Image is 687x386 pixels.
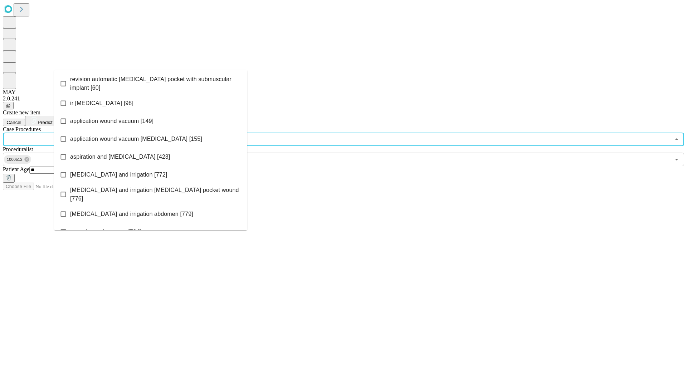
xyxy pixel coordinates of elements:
[3,126,41,132] span: Scheduled Procedure
[3,166,29,172] span: Patient Age
[3,102,14,109] button: @
[70,99,133,108] span: ir [MEDICAL_DATA] [98]
[6,120,21,125] span: Cancel
[4,155,25,164] span: 1000512
[3,95,684,102] div: 2.0.241
[70,170,167,179] span: [MEDICAL_DATA] and irrigation [772]
[70,75,242,92] span: revision automatic [MEDICAL_DATA] pocket with submuscular implant [60]
[3,89,684,95] div: MAY
[70,186,242,203] span: [MEDICAL_DATA] and irrigation [MEDICAL_DATA] pocket wound [776]
[70,228,141,236] span: wound vac placement [784]
[672,134,682,144] button: Close
[70,153,170,161] span: aspiration and [MEDICAL_DATA] [423]
[70,210,193,218] span: [MEDICAL_DATA] and irrigation abdomen [779]
[3,119,25,126] button: Cancel
[70,117,154,125] span: application wound vacuum [149]
[3,109,40,115] span: Create new item
[25,116,58,126] button: Predict
[4,155,31,164] div: 1000512
[672,154,682,164] button: Open
[3,146,33,152] span: Proceduralist
[6,103,11,108] span: @
[38,120,52,125] span: Predict
[70,135,202,143] span: application wound vacuum [MEDICAL_DATA] [155]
